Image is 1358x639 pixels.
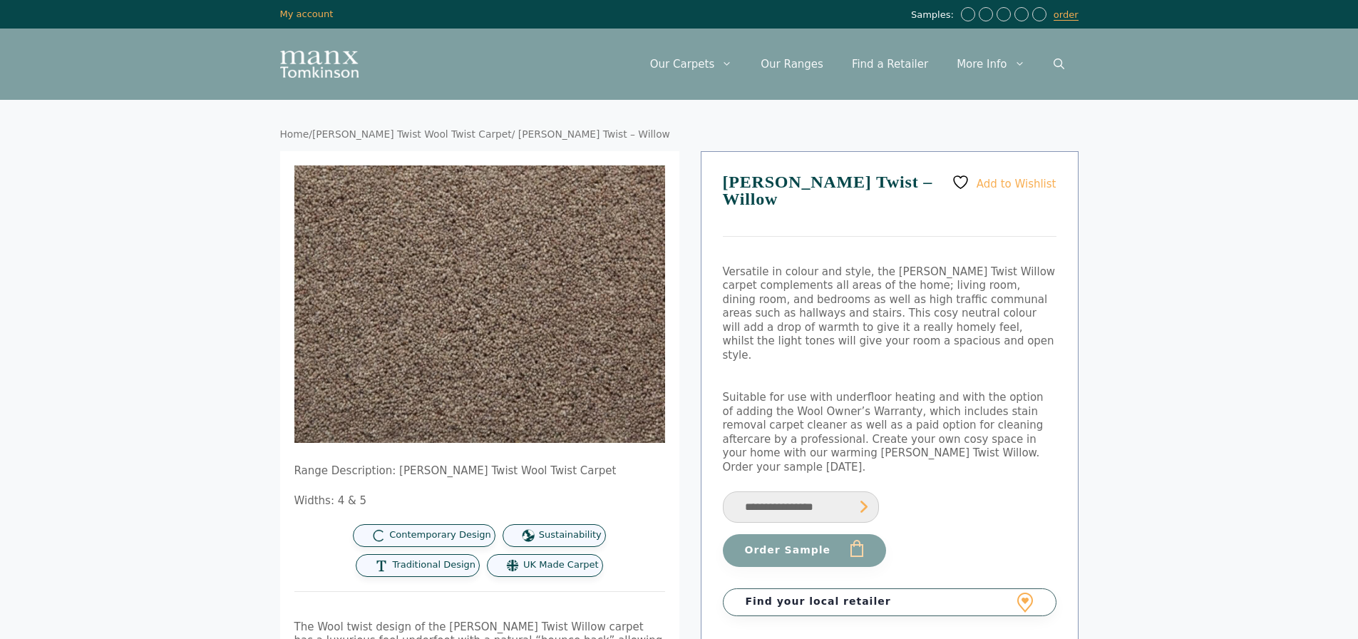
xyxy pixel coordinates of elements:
nav: Primary [636,43,1079,86]
a: Add to Wishlist [952,173,1056,191]
a: More Info [942,43,1039,86]
span: Contemporary Design [389,529,491,541]
a: Home [280,128,309,140]
a: Find a Retailer [838,43,942,86]
a: Find your local retailer [723,588,1056,615]
img: Manx Tomkinson [280,51,359,78]
nav: Breadcrumb [280,128,1079,141]
a: [PERSON_NAME] Twist Wool Twist Carpet [312,128,512,140]
span: Add to Wishlist [977,177,1056,190]
a: Open Search Bar [1039,43,1079,86]
span: UK Made Carpet [523,559,598,571]
a: Our Ranges [746,43,838,86]
h1: [PERSON_NAME] Twist – Willow [723,173,1056,237]
a: My account [280,9,334,19]
p: Range Description: [PERSON_NAME] Twist Wool Twist Carpet [294,464,665,479]
span: Sustainability [539,529,602,541]
p: Suitable for use with underfloor heating and with the option of adding the Wool Owner’s Warranty,... [723,391,1056,474]
p: Widths: 4 & 5 [294,494,665,508]
button: Order Sample [723,534,886,567]
a: order [1054,9,1079,21]
a: Our Carpets [636,43,747,86]
span: Samples: [911,9,957,21]
p: Versatile in colour and style, the [PERSON_NAME] Twist Willow carpet complements all areas of the... [723,265,1056,363]
span: Traditional Design [392,559,475,571]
